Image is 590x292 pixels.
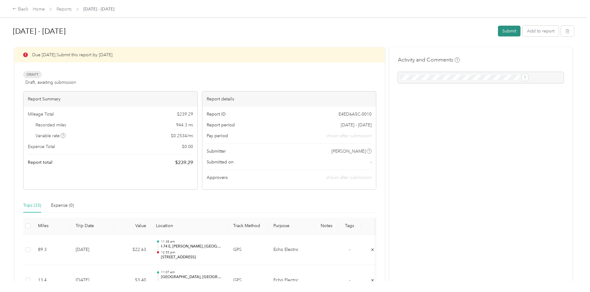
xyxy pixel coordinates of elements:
[71,218,114,235] th: Trip Date
[36,133,66,139] span: Variable rate
[228,218,268,235] th: Track Method
[555,257,590,292] iframe: Everlance-gr Chat Button Frame
[202,91,376,107] div: Report details
[23,202,41,209] div: Trips (33)
[207,122,235,128] span: Report period
[349,277,350,283] span: -
[161,274,223,280] p: [GEOGRAPHIC_DATA], [GEOGRAPHIC_DATA]
[51,202,74,209] div: Expense (0)
[331,148,366,154] span: [PERSON_NAME]
[71,235,114,265] td: [DATE]
[207,174,228,181] span: Approvers
[161,244,223,249] p: I-74 E, [PERSON_NAME], [GEOGRAPHIC_DATA]
[339,111,372,117] span: E4ED6A5C-0010
[370,159,372,165] span: -
[398,56,460,64] h4: Activity and Comments
[171,133,193,139] span: $ 0.2534 / mi
[114,235,151,265] td: $22.63
[161,255,223,260] p: [STREET_ADDRESS]
[207,111,226,117] span: Report ID
[161,239,223,244] p: 11:38 am
[207,133,228,139] span: Pay period
[83,6,114,12] span: [DATE] - [DATE]
[207,148,226,154] span: Submitter
[161,281,223,285] p: 11:22 am
[33,6,45,12] a: Home
[182,143,193,150] span: $ 0.00
[151,218,228,235] th: Location
[23,71,42,78] span: Draft
[28,143,55,150] span: Expense Total
[28,111,54,117] span: Mileage Total
[13,24,494,39] h1: Sep 1 - 30, 2025
[207,159,234,165] span: Submitted on
[338,218,361,235] th: Tags
[161,270,223,274] p: 11:07 am
[175,159,193,166] span: $ 239.29
[15,47,385,62] div: Due [DATE]. Submit this report by [DATE]
[33,218,71,235] th: Miles
[176,122,193,128] span: 944.3 mi
[25,79,76,86] span: Draft, awaiting submission
[228,235,268,265] td: GPS
[523,26,559,36] button: Add to report
[498,26,520,36] button: Submit
[161,250,223,255] p: 12:55 pm
[57,6,72,12] a: Reports
[326,133,372,139] span: shown after submission
[12,6,28,13] div: Back
[326,175,372,180] span: shown after submission
[114,218,151,235] th: Value
[23,91,197,107] div: Report Summary
[177,111,193,117] span: $ 239.29
[315,218,338,235] th: Notes
[28,159,53,166] span: Report total
[349,247,350,252] span: -
[268,235,315,265] td: Echo Electric
[268,218,315,235] th: Purpose
[341,122,372,128] span: [DATE] - [DATE]
[36,122,66,128] span: Recorded miles
[33,235,71,265] td: 89.3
